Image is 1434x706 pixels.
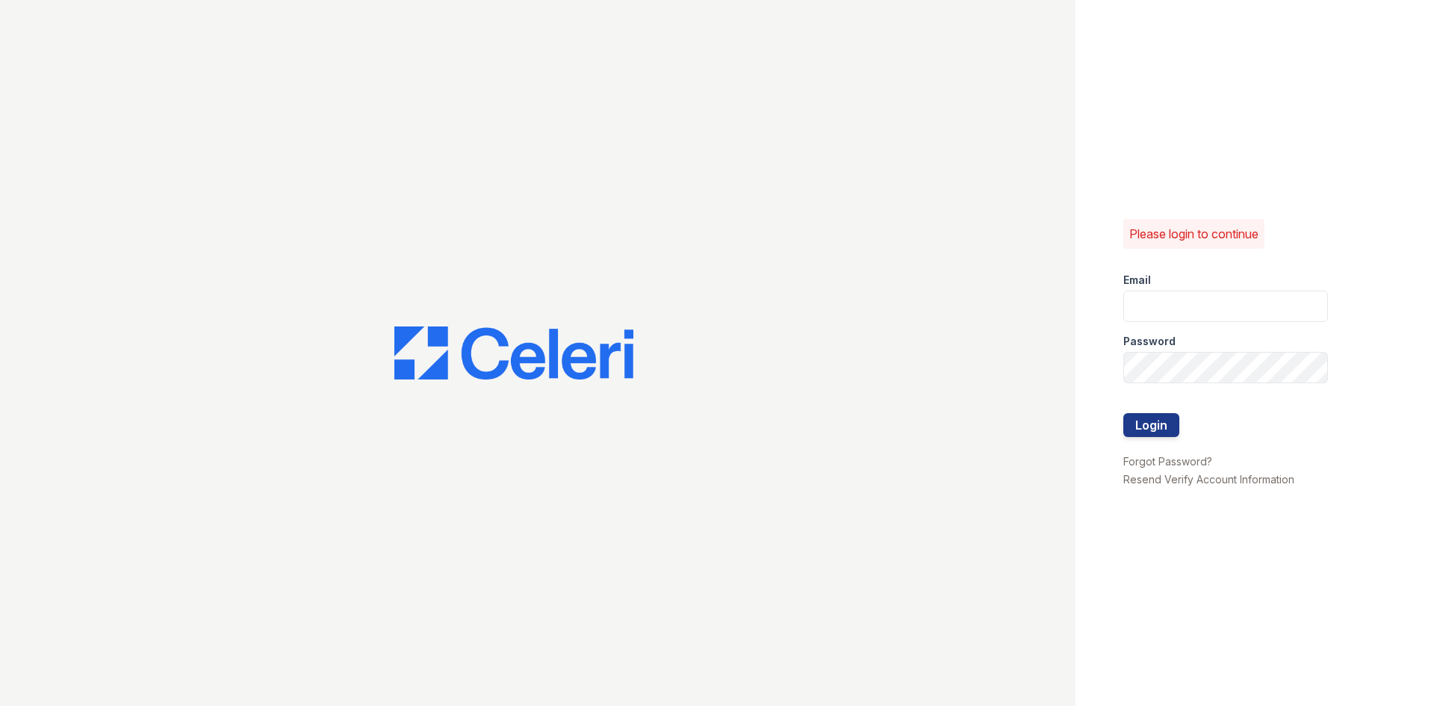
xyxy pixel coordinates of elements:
a: Forgot Password? [1123,455,1212,468]
label: Password [1123,334,1176,349]
img: CE_Logo_Blue-a8612792a0a2168367f1c8372b55b34899dd931a85d93a1a3d3e32e68fde9ad4.png [394,326,633,380]
button: Login [1123,413,1179,437]
p: Please login to continue [1129,225,1258,243]
label: Email [1123,273,1151,288]
a: Resend Verify Account Information [1123,473,1294,486]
